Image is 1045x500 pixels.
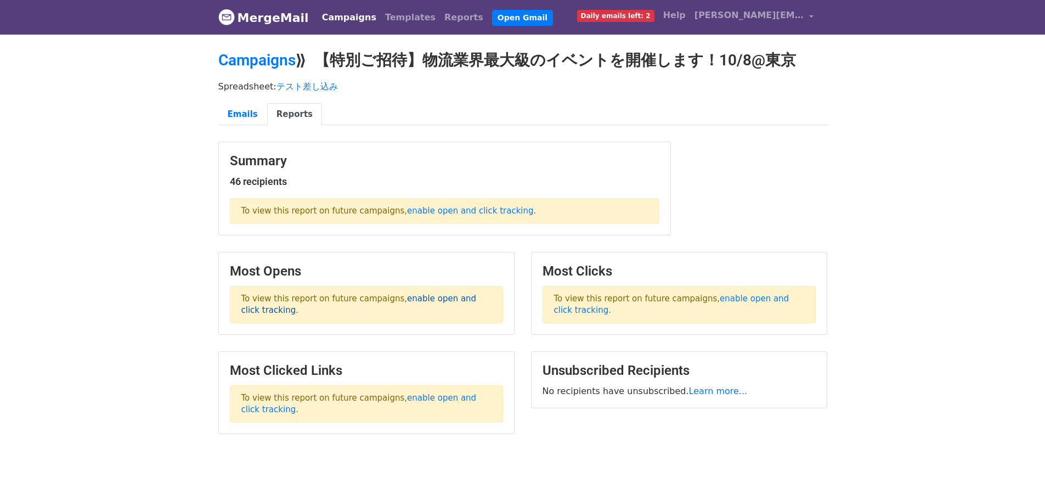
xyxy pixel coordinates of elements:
[577,10,654,22] span: Daily emails left: 2
[659,4,690,26] a: Help
[218,51,827,70] h2: ⟫ 【特別ご招待】物流業界最大級のイベントを開催します！10/8@東京
[218,81,827,92] p: Spreadsheet:
[218,103,267,126] a: Emails
[218,51,296,69] a: Campaigns
[381,7,440,29] a: Templates
[492,10,553,26] a: Open Gmail
[543,263,816,279] h3: Most Clicks
[543,363,816,379] h3: Unsubscribed Recipients
[230,286,503,323] p: To view this report on future campaigns, .
[230,363,503,379] h3: Most Clicked Links
[689,386,748,396] a: Learn more...
[440,7,488,29] a: Reports
[690,4,818,30] a: [PERSON_NAME][EMAIL_ADDRESS][DOMAIN_NAME]
[990,447,1045,500] iframe: Chat Widget
[543,286,816,323] p: To view this report on future campaigns, .
[218,9,235,25] img: MergeMail logo
[573,4,659,26] a: Daily emails left: 2
[694,9,804,22] span: [PERSON_NAME][EMAIL_ADDRESS][DOMAIN_NAME]
[218,6,309,29] a: MergeMail
[276,81,338,92] a: テスト差し込み
[267,103,322,126] a: Reports
[230,176,659,188] h5: 46 recipients
[990,447,1045,500] div: チャットウィジェット
[230,385,503,423] p: To view this report on future campaigns, .
[407,206,533,216] a: enable open and click tracking
[230,263,503,279] h3: Most Opens
[230,153,659,169] h3: Summary
[230,198,659,224] p: To view this report on future campaigns, .
[543,385,816,397] p: No recipients have unsubscribed.
[318,7,381,29] a: Campaigns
